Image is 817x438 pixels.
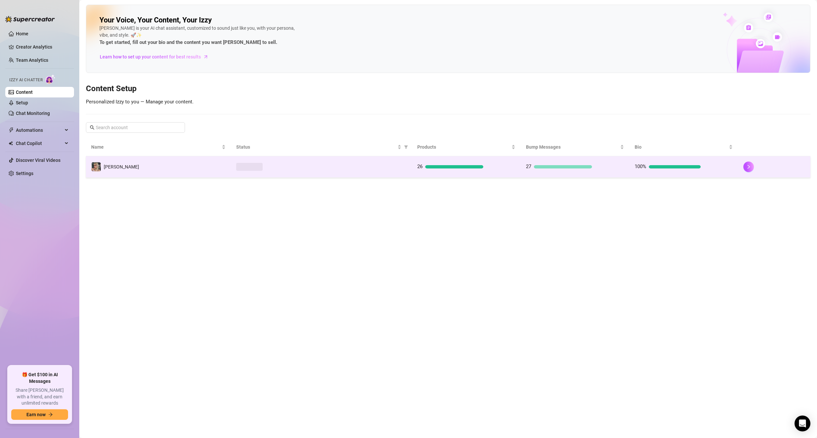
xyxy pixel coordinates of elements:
[48,412,53,417] span: arrow-right
[403,142,409,152] span: filter
[16,138,63,149] span: Chat Copilot
[99,39,277,45] strong: To get started, fill out your bio and the content you want [PERSON_NAME] to sell.
[16,57,48,63] a: Team Analytics
[9,77,43,83] span: Izzy AI Chatter
[16,42,69,52] a: Creator Analytics
[417,164,423,169] span: 26
[16,31,28,36] a: Home
[99,16,212,25] h2: Your Voice, Your Content, Your Izzy
[96,124,176,131] input: Search account
[9,128,14,133] span: thunderbolt
[16,171,33,176] a: Settings
[635,143,727,151] span: Bio
[236,143,396,151] span: Status
[629,138,738,156] th: Bio
[743,162,754,172] button: right
[90,125,94,130] span: search
[86,99,194,105] span: Personalized Izzy to you — Manage your content.
[86,138,231,156] th: Name
[99,52,213,62] a: Learn how to set up your content for best results
[526,143,619,151] span: Bump Messages
[16,90,33,95] a: Content
[11,409,68,420] button: Earn nowarrow-right
[104,164,139,169] span: [PERSON_NAME]
[795,416,810,431] div: Open Intercom Messenger
[9,141,13,146] img: Chat Copilot
[635,164,646,169] span: 100%
[99,25,298,47] div: [PERSON_NAME] is your AI chat assistant, customized to sound just like you, with your persona, vi...
[16,125,63,135] span: Automations
[231,138,412,156] th: Status
[708,5,810,73] img: ai-chatter-content-library-cLFOSyPT.png
[526,164,531,169] span: 27
[26,412,46,417] span: Earn now
[86,84,810,94] h3: Content Setup
[521,138,629,156] th: Bump Messages
[417,143,510,151] span: Products
[92,162,101,171] img: Luna
[91,143,220,151] span: Name
[16,111,50,116] a: Chat Monitoring
[404,145,408,149] span: filter
[16,100,28,105] a: Setup
[746,164,751,169] span: right
[5,16,55,22] img: logo-BBDzfeDw.svg
[100,53,201,60] span: Learn how to set up your content for best results
[11,387,68,407] span: Share [PERSON_NAME] with a friend, and earn unlimited rewards
[203,54,209,60] span: arrow-right
[11,372,68,384] span: 🎁 Get $100 in AI Messages
[16,158,60,163] a: Discover Viral Videos
[412,138,521,156] th: Products
[45,74,56,84] img: AI Chatter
